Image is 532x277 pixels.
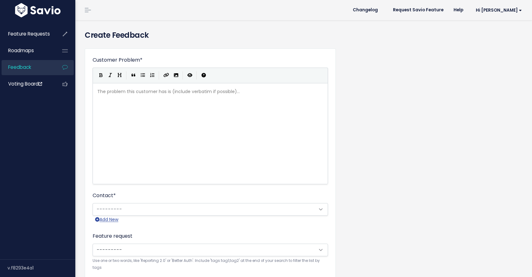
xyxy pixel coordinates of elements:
a: Add New [95,216,118,224]
a: Voting Board [2,77,52,91]
small: Use one or two words, like 'Reporting 2.0' or 'Better Auth'. Include 'tags:tag1,tag2' at the end ... [93,258,328,271]
a: Feedback [2,60,52,75]
span: Roadmaps [8,47,34,54]
span: Hi [PERSON_NAME] [476,8,522,13]
label: Customer Problem [93,56,142,64]
a: Help [449,5,468,15]
button: Toggle Preview [185,71,195,80]
a: Hi [PERSON_NAME] [468,5,527,15]
a: Roadmaps [2,43,52,58]
div: v.f8293e4a1 [8,260,75,276]
label: Feature request [93,232,132,240]
button: Heading [115,71,124,80]
button: Import an image [171,71,181,80]
img: logo-white.9d6f32f41409.svg [13,3,62,17]
span: Voting Board [8,80,42,87]
button: Bold [96,71,105,80]
i: | [126,71,127,79]
i: | [159,71,159,79]
a: Request Savio Feature [388,5,449,15]
a: Feature Requests [2,27,52,41]
button: Markdown Guide [199,71,208,80]
button: Italic [105,71,115,80]
span: Changelog [353,8,378,12]
button: Create Link [161,71,171,80]
label: Contact [93,192,116,199]
span: Feedback [8,64,31,70]
button: Generic List [138,71,148,80]
button: Quote [129,71,138,80]
span: Feature Requests [8,30,50,37]
h4: Create Feedback [85,30,523,41]
button: Numbered List [148,71,157,80]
